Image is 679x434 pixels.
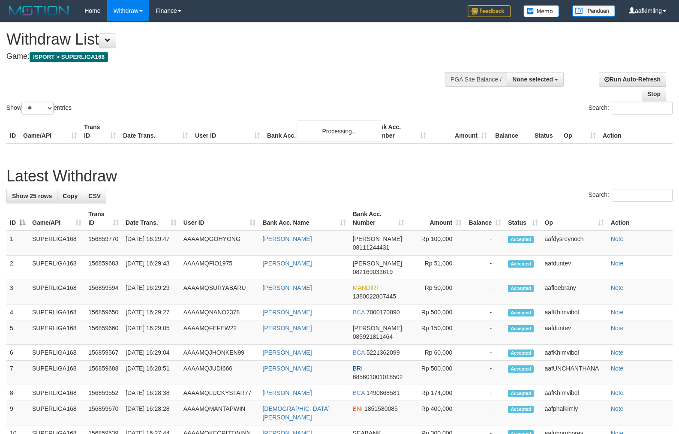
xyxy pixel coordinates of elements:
span: BCA [353,349,365,356]
th: Balance [490,119,531,144]
a: Note [611,405,624,412]
td: aafUNCHANTHANA [541,361,607,385]
a: [PERSON_NAME] [262,389,312,396]
td: Rp 51,000 [408,256,465,280]
span: Copy 5221362099 to clipboard [367,349,400,356]
td: 156859552 [85,385,122,401]
a: Note [611,284,624,291]
th: Trans ID [81,119,120,144]
th: Game/API: activate to sort column ascending [29,206,85,231]
th: Bank Acc. Number: activate to sort column ascending [349,206,408,231]
td: - [465,280,505,304]
td: AAAAMQFEFEW22 [180,320,259,345]
th: Balance: activate to sort column ascending [465,206,505,231]
a: [PERSON_NAME] [262,365,312,372]
td: 156859567 [85,345,122,361]
div: Processing... [297,121,382,142]
a: Note [611,260,624,267]
th: ID [6,119,20,144]
td: SUPERLIGA168 [29,231,85,256]
a: CSV [83,189,106,203]
a: Note [611,309,624,316]
label: Search: [589,102,673,115]
td: Rp 400,000 [408,401,465,425]
td: [DATE] 16:28:51 [122,361,180,385]
span: [PERSON_NAME] [353,260,402,267]
a: Note [611,365,624,372]
label: Show entries [6,102,72,115]
span: BRI [353,365,363,372]
td: AAAAMQJHONKEN99 [180,345,259,361]
span: Accepted [508,309,534,316]
td: [DATE] 16:29:29 [122,280,180,304]
th: Bank Acc. Name: activate to sort column ascending [259,206,349,231]
h1: Withdraw List [6,31,444,48]
th: Trans ID: activate to sort column ascending [85,206,122,231]
td: Rp 100,000 [408,231,465,256]
td: aafphalkimly [541,401,607,425]
a: [PERSON_NAME] [262,235,312,242]
img: Button%20Memo.svg [523,5,559,17]
a: [PERSON_NAME] [262,349,312,356]
span: BCA [353,389,365,396]
th: Date Trans. [120,119,192,144]
span: Copy 082169033619 to clipboard [353,268,393,275]
span: Copy 7000170890 to clipboard [367,309,400,316]
td: - [465,304,505,320]
div: PGA Site Balance / [445,72,507,87]
td: aafdysreynoch [541,231,607,256]
span: Copy 1851580085 to clipboard [364,405,398,412]
a: Stop [642,87,666,101]
h4: Game: [6,52,444,61]
td: 156859670 [85,401,122,425]
span: Show 25 rows [12,193,52,199]
td: aafKhimvibol [541,304,607,320]
td: - [465,256,505,280]
td: [DATE] 16:29:04 [122,345,180,361]
td: 8 [6,385,29,401]
a: [PERSON_NAME] [262,284,312,291]
td: AAAAMQSURYABARU [180,280,259,304]
span: Copy 685601001018502 to clipboard [353,374,403,380]
td: aafduntev [541,320,607,345]
a: [PERSON_NAME] [262,309,312,316]
span: BCA [353,309,365,316]
button: None selected [507,72,564,87]
td: AAAAMQNANO2378 [180,304,259,320]
td: [DATE] 16:29:47 [122,231,180,256]
th: Bank Acc. Number [369,119,430,144]
span: MANDIRI [353,284,378,291]
td: 7 [6,361,29,385]
th: Status: activate to sort column ascending [505,206,541,231]
a: Note [611,235,624,242]
input: Search: [612,102,673,115]
th: Amount: activate to sort column ascending [408,206,465,231]
td: - [465,320,505,345]
span: Copy 1380022807445 to clipboard [353,293,396,300]
img: panduan.png [572,5,615,17]
td: aafKhimvibol [541,345,607,361]
td: 156859650 [85,304,122,320]
img: Feedback.jpg [468,5,511,17]
td: AAAAMQGOHYONG [180,231,259,256]
td: 156859660 [85,320,122,345]
td: 1 [6,231,29,256]
td: SUPERLIGA168 [29,401,85,425]
input: Search: [612,189,673,202]
span: Accepted [508,285,534,292]
td: Rp 500,000 [408,361,465,385]
td: [DATE] 16:28:28 [122,401,180,425]
span: Copy 085921811464 to clipboard [353,333,393,340]
span: Accepted [508,260,534,268]
a: Copy [57,189,83,203]
a: [DEMOGRAPHIC_DATA][PERSON_NAME] [262,405,330,421]
td: SUPERLIGA168 [29,256,85,280]
span: Copy [63,193,78,199]
td: SUPERLIGA168 [29,361,85,385]
td: AAAAMQMANTAPWIN [180,401,259,425]
td: Rp 174,000 [408,385,465,401]
h1: Latest Withdraw [6,168,673,185]
td: aafloebrany [541,280,607,304]
span: BNI [353,405,363,412]
th: ID: activate to sort column descending [6,206,29,231]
